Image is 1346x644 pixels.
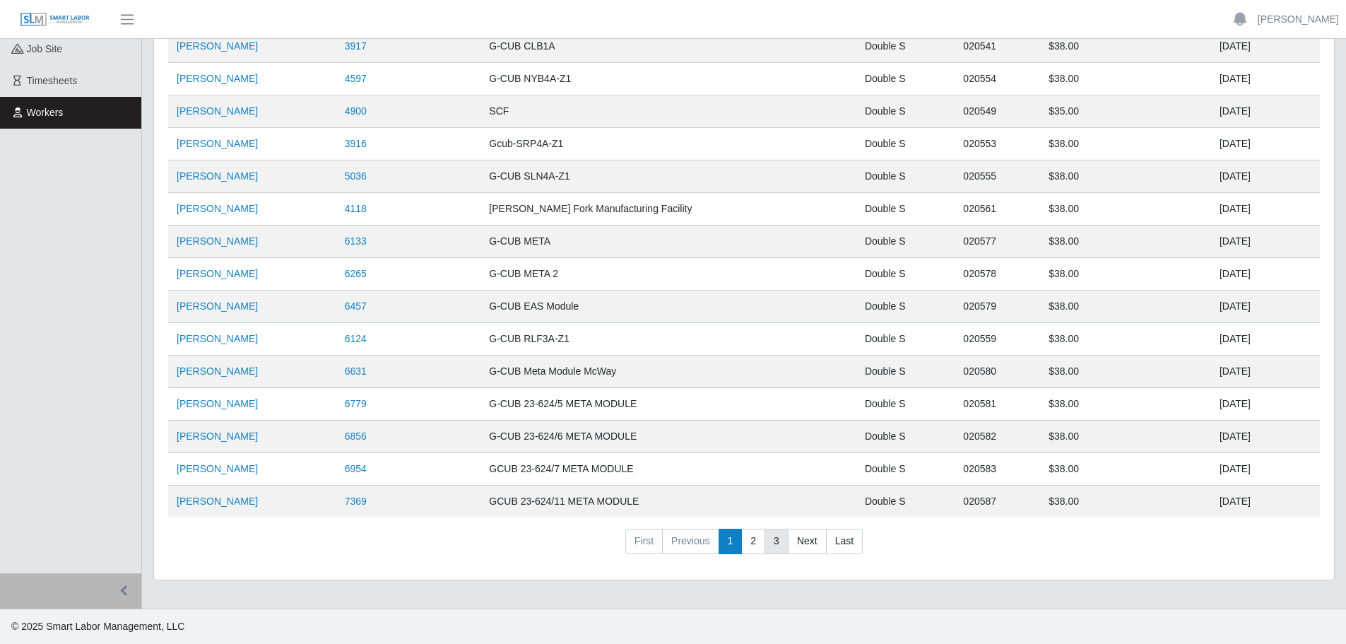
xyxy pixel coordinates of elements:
a: 6779 [345,398,367,409]
nav: pagination [168,529,1320,566]
td: [DATE] [1211,128,1320,160]
a: [PERSON_NAME] [177,105,258,117]
td: 020554 [955,63,1040,95]
a: [PERSON_NAME] [177,463,258,474]
td: [DATE] [1211,226,1320,258]
td: 020577 [955,226,1040,258]
a: 7369 [345,496,367,507]
td: 020579 [955,291,1040,323]
td: $38.00 [1040,258,1211,291]
a: 3916 [345,138,367,149]
a: [PERSON_NAME] [177,170,258,182]
td: $38.00 [1040,356,1211,388]
td: $35.00 [1040,95,1211,128]
td: [DATE] [1211,323,1320,356]
td: G-CUB RLF3A-Z1 [480,323,856,356]
a: [PERSON_NAME] [177,333,258,344]
td: [DATE] [1211,63,1320,95]
a: 4900 [345,105,367,117]
td: $38.00 [1040,193,1211,226]
td: [PERSON_NAME] Fork Manufacturing Facility [480,193,856,226]
a: 1 [719,529,743,554]
td: $38.00 [1040,421,1211,453]
td: Double S [856,356,955,388]
td: Double S [856,388,955,421]
a: [PERSON_NAME] [177,496,258,507]
a: [PERSON_NAME] [177,365,258,377]
a: [PERSON_NAME] [177,138,258,149]
a: Next [788,529,827,554]
td: 020578 [955,258,1040,291]
td: Double S [856,323,955,356]
td: [DATE] [1211,486,1320,518]
a: 2 [741,529,765,554]
td: Double S [856,95,955,128]
td: G-CUB 23-624/5 META MODULE [480,388,856,421]
td: Gcub-SRP4A-Z1 [480,128,856,160]
a: [PERSON_NAME] [177,203,258,214]
td: 020555 [955,160,1040,193]
td: $38.00 [1040,453,1211,486]
img: SLM Logo [20,12,90,28]
a: [PERSON_NAME] [177,300,258,312]
a: 6265 [345,268,367,279]
a: [PERSON_NAME] [177,268,258,279]
td: $38.00 [1040,63,1211,95]
td: [DATE] [1211,421,1320,453]
td: $38.00 [1040,160,1211,193]
td: Double S [856,63,955,95]
td: [DATE] [1211,193,1320,226]
a: 3 [764,529,789,554]
td: SCF [480,95,856,128]
td: Double S [856,30,955,63]
td: 020583 [955,453,1040,486]
a: 4118 [345,203,367,214]
td: 020559 [955,323,1040,356]
td: GCUB 23-624/7 META MODULE [480,453,856,486]
td: G-CUB SLN4A-Z1 [480,160,856,193]
td: [DATE] [1211,30,1320,63]
a: 6133 [345,235,367,247]
td: GCUB 23-624/11 META MODULE [480,486,856,518]
a: 6631 [345,365,367,377]
td: [DATE] [1211,160,1320,193]
td: [DATE] [1211,95,1320,128]
td: Double S [856,258,955,291]
td: $38.00 [1040,486,1211,518]
td: Double S [856,291,955,323]
a: [PERSON_NAME] [177,73,258,84]
td: [DATE] [1211,453,1320,486]
a: [PERSON_NAME] [177,431,258,442]
td: $38.00 [1040,226,1211,258]
td: G-CUB META [480,226,856,258]
span: job site [27,43,63,54]
td: 020561 [955,193,1040,226]
a: 5036 [345,170,367,182]
td: 020541 [955,30,1040,63]
td: G-CUB META 2 [480,258,856,291]
span: © 2025 Smart Labor Management, LLC [11,621,184,632]
td: Double S [856,193,955,226]
a: 6856 [345,431,367,442]
td: [DATE] [1211,356,1320,388]
td: 020582 [955,421,1040,453]
td: $38.00 [1040,291,1211,323]
td: G-CUB 23-624/6 META MODULE [480,421,856,453]
a: 6457 [345,300,367,312]
td: $38.00 [1040,388,1211,421]
a: 4597 [345,73,367,84]
td: G-CUB CLB1A [480,30,856,63]
td: 020549 [955,95,1040,128]
td: [DATE] [1211,258,1320,291]
a: 6124 [345,333,367,344]
a: [PERSON_NAME] [177,235,258,247]
span: Timesheets [27,75,78,86]
td: [DATE] [1211,291,1320,323]
td: 020587 [955,486,1040,518]
a: [PERSON_NAME] [177,398,258,409]
td: Double S [856,128,955,160]
td: $38.00 [1040,30,1211,63]
a: 3917 [345,40,367,52]
a: 6954 [345,463,367,474]
td: G-CUB EAS Module [480,291,856,323]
